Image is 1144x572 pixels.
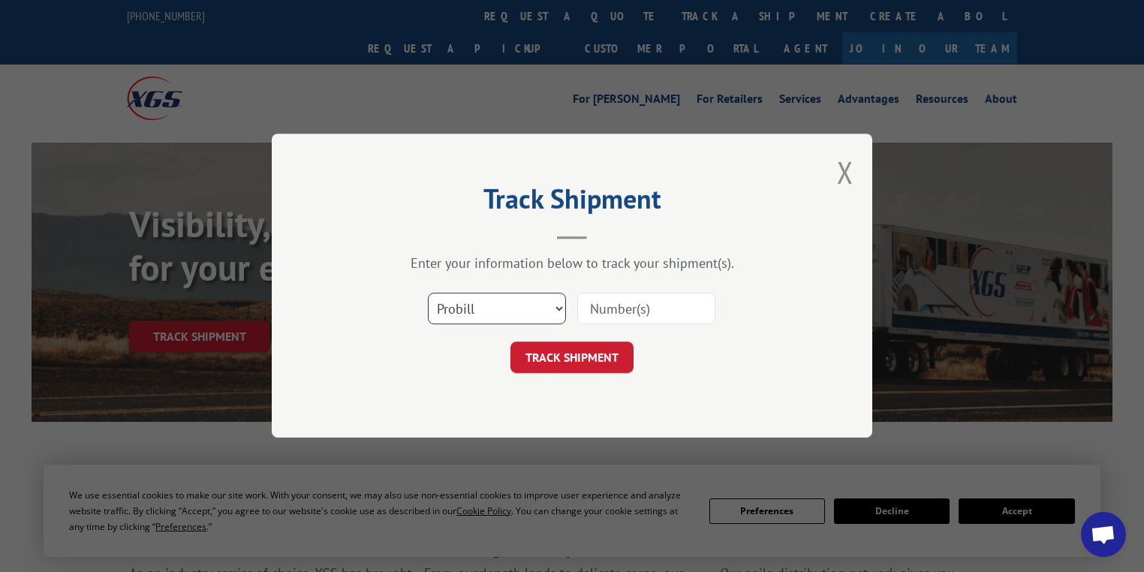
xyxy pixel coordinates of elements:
[347,255,797,272] div: Enter your information below to track your shipment(s).
[510,342,634,374] button: TRACK SHIPMENT
[837,152,853,192] button: Close modal
[347,188,797,217] h2: Track Shipment
[1081,512,1126,557] div: Open chat
[577,294,715,325] input: Number(s)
